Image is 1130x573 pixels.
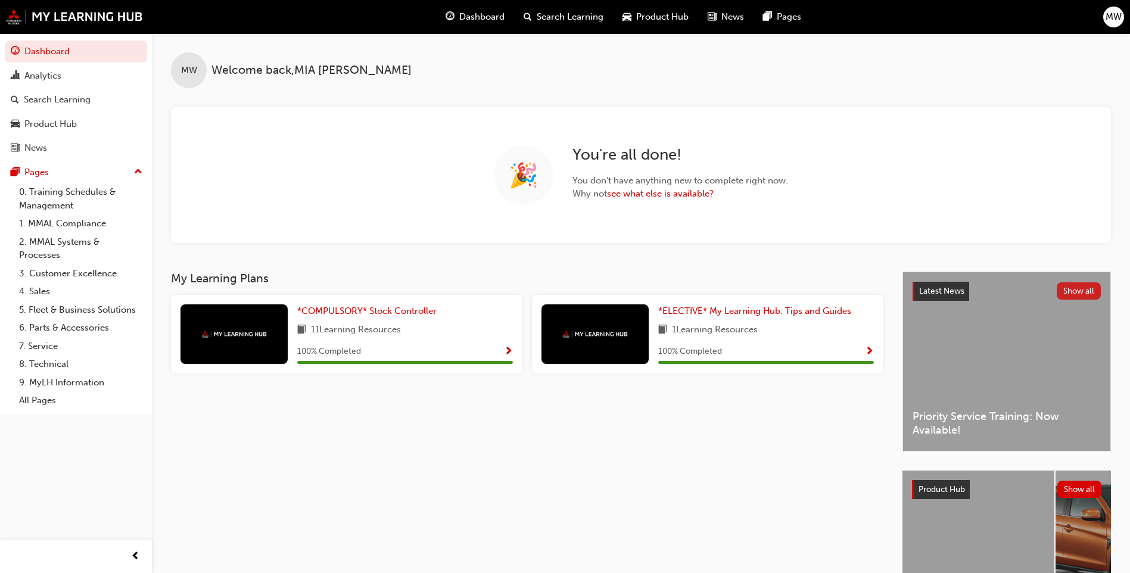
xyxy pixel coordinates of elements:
[572,174,788,188] span: You don ' t have anything new to complete right now.
[902,272,1111,451] a: Latest NewsShow allPriority Service Training: Now Available!
[572,145,788,164] h2: You ' re all done!
[181,64,197,77] span: MW
[672,323,758,338] span: 1 Learning Resources
[14,319,147,337] a: 6. Parts & Accessories
[297,345,361,359] span: 100 % Completed
[613,5,698,29] a: car-iconProduct Hub
[5,113,147,135] a: Product Hub
[865,344,874,359] button: Show Progress
[211,64,412,77] span: Welcome back , MIA [PERSON_NAME]
[131,549,140,564] span: prev-icon
[14,355,147,373] a: 8. Technical
[562,331,628,338] img: mmal
[622,10,631,24] span: car-icon
[504,347,513,357] span: Show Progress
[5,38,147,161] button: DashboardAnalyticsSearch LearningProduct HubNews
[698,5,754,29] a: news-iconNews
[14,391,147,410] a: All Pages
[5,161,147,183] button: Pages
[763,10,772,24] span: pages-icon
[754,5,811,29] a: pages-iconPages
[514,5,613,29] a: search-iconSearch Learning
[6,9,143,24] img: mmal
[636,10,689,24] span: Product Hub
[24,93,91,107] div: Search Learning
[524,10,532,24] span: search-icon
[14,183,147,214] a: 0. Training Schedules & Management
[1057,282,1101,300] button: Show all
[459,10,505,24] span: Dashboard
[134,164,142,180] span: up-icon
[14,264,147,283] a: 3. Customer Excellence
[311,323,401,338] span: 11 Learning Resources
[572,187,788,201] span: Why not
[913,410,1101,437] span: Priority Service Training: Now Available!
[24,166,49,179] div: Pages
[658,323,667,338] span: book-icon
[658,306,851,316] span: *ELECTIVE* My Learning Hub: Tips and Guides
[5,89,147,111] a: Search Learning
[14,373,147,392] a: 9. MyLH Information
[201,331,267,338] img: mmal
[708,10,717,24] span: news-icon
[14,301,147,319] a: 5. Fleet & Business Solutions
[11,95,19,105] span: search-icon
[24,69,61,83] div: Analytics
[919,484,965,494] span: Product Hub
[297,323,306,338] span: book-icon
[1057,481,1102,498] button: Show all
[11,46,20,57] span: guage-icon
[721,10,744,24] span: News
[14,233,147,264] a: 2. MMAL Systems & Processes
[11,167,20,178] span: pages-icon
[24,117,77,131] div: Product Hub
[912,480,1101,499] a: Product HubShow all
[537,10,603,24] span: Search Learning
[504,344,513,359] button: Show Progress
[658,304,856,318] a: *ELECTIVE* My Learning Hub: Tips and Guides
[5,137,147,159] a: News
[436,5,514,29] a: guage-iconDashboard
[297,304,441,318] a: *COMPULSORY* Stock Controller
[24,141,47,155] div: News
[509,169,538,182] span: 🎉
[14,214,147,233] a: 1. MMAL Compliance
[913,282,1101,301] a: Latest NewsShow all
[297,306,437,316] span: *COMPULSORY* Stock Controller
[919,286,964,296] span: Latest News
[446,10,455,24] span: guage-icon
[1103,7,1124,27] button: MW
[1106,10,1122,24] span: MW
[11,71,20,82] span: chart-icon
[658,345,722,359] span: 100 % Completed
[14,337,147,356] a: 7. Service
[5,65,147,87] a: Analytics
[607,188,714,199] a: see what else is available?
[865,347,874,357] span: Show Progress
[777,10,801,24] span: Pages
[14,282,147,301] a: 4. Sales
[11,143,20,154] span: news-icon
[11,119,20,130] span: car-icon
[171,272,883,285] h3: My Learning Plans
[5,41,147,63] a: Dashboard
